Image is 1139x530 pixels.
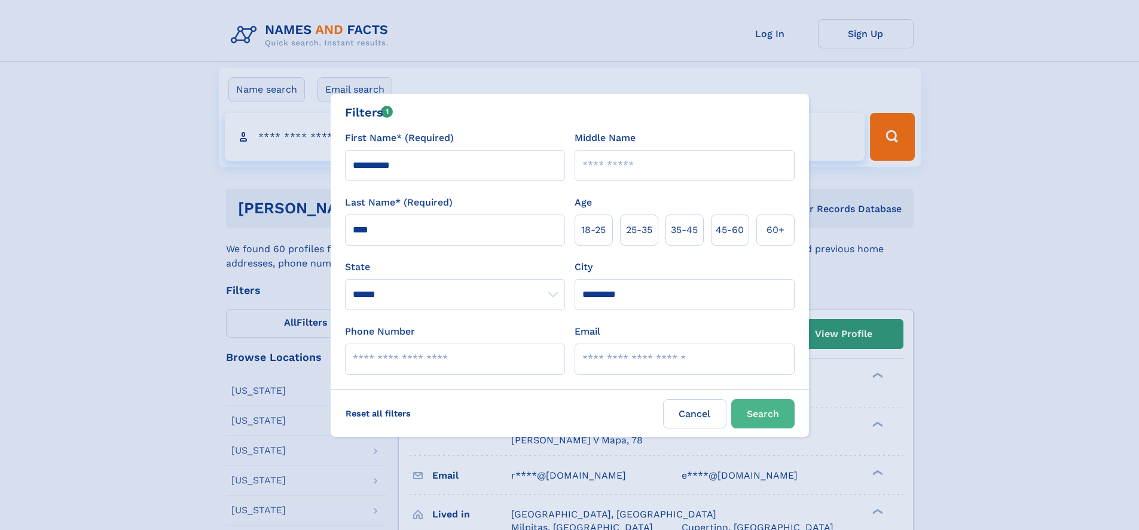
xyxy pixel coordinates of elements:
span: 25‑35 [626,223,652,237]
span: 45‑60 [716,223,744,237]
label: City [575,260,593,274]
label: Phone Number [345,324,415,339]
label: Age [575,195,592,210]
span: 18‑25 [581,223,606,237]
span: 60+ [767,223,784,237]
label: Email [575,324,600,339]
label: Middle Name [575,131,636,145]
button: Search [731,399,795,428]
label: Cancel [663,399,726,428]
label: Reset all filters [338,399,419,428]
div: Filters [345,103,393,121]
label: State [345,260,565,274]
label: First Name* (Required) [345,131,454,145]
label: Last Name* (Required) [345,195,453,210]
span: 35‑45 [671,223,698,237]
